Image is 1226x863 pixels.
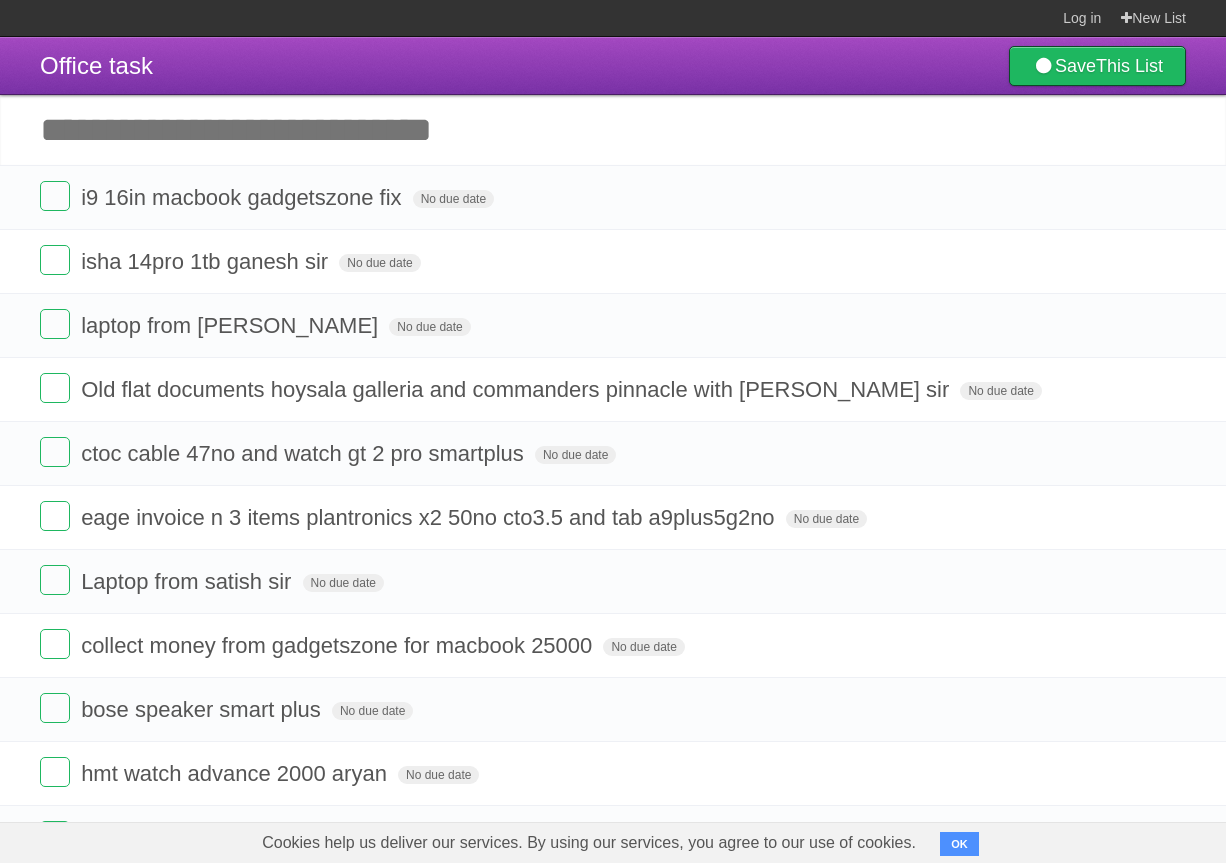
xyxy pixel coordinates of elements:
[81,697,326,722] span: bose speaker smart plus
[242,823,936,863] span: Cookies help us deliver our services. By using our services, you agree to our use of cookies.
[40,437,70,467] label: Done
[40,693,70,723] label: Done
[40,52,153,79] span: Office task
[1009,46,1186,86] a: SaveThis List
[81,633,597,658] span: collect money from gadgetszone for macbook 25000
[40,181,70,211] label: Done
[940,832,979,856] button: OK
[40,565,70,595] label: Done
[535,446,616,464] span: No due date
[40,629,70,659] label: Done
[332,702,413,720] span: No due date
[40,373,70,403] label: Done
[960,382,1041,400] span: No due date
[81,185,406,210] span: i9 16in macbook gadgetszone fix
[1096,56,1163,76] b: This List
[81,377,954,402] span: Old flat documents hoysala galleria and commanders pinnacle with [PERSON_NAME] sir
[339,254,420,272] span: No due date
[81,313,383,338] span: laptop from [PERSON_NAME]
[413,190,494,208] span: No due date
[40,309,70,339] label: Done
[40,757,70,787] label: Done
[389,318,470,336] span: No due date
[81,569,296,594] span: Laptop from satish sir
[81,249,333,274] span: isha 14pro 1tb ganesh sir
[81,441,529,466] span: ctoc cable 47no and watch gt 2 pro smartplus
[398,766,479,784] span: No due date
[40,821,70,851] label: Done
[81,505,779,530] span: eage invoice n 3 items plantronics x2 50no cto3.5 and tab a9plus5g2no
[786,510,867,528] span: No due date
[303,574,384,592] span: No due date
[40,245,70,275] label: Done
[40,501,70,531] label: Done
[603,638,684,656] span: No due date
[81,761,392,786] span: hmt watch advance 2000 aryan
